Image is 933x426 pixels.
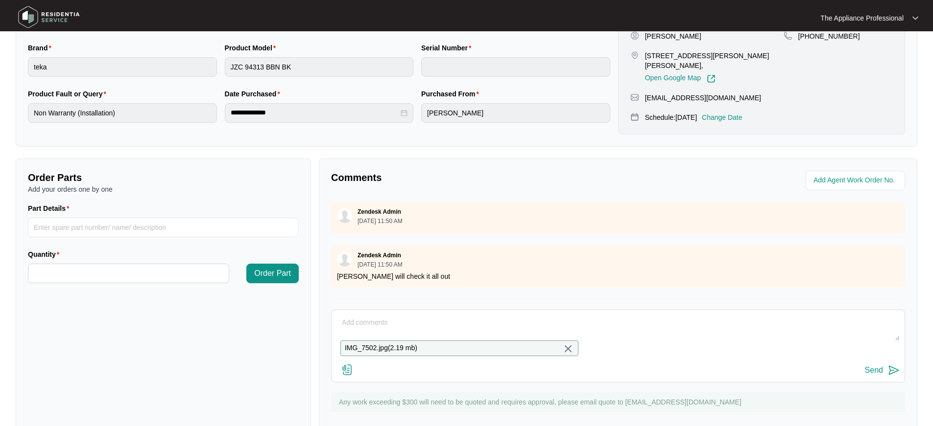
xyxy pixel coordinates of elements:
[28,43,55,53] label: Brand
[630,31,639,40] img: user-pin
[645,31,701,41] p: [PERSON_NAME]
[341,364,353,376] img: file-attachment-doc.svg
[645,74,716,83] a: Open Google Map
[254,268,291,279] span: Order Part
[630,51,639,60] img: map-pin
[798,31,860,41] p: [PHONE_NUMBER]
[28,203,73,213] label: Part Details
[345,343,417,354] p: IMG_7502.jpg ( 2.19 mb )
[813,175,899,186] input: Add Agent Work Order No.
[331,171,611,184] p: Comments
[358,262,403,268] p: [DATE] 11:50 AM
[339,397,900,407] p: Any work exceeding $300 will need to be quoted and requires approval, please email quote to [EMAI...
[225,57,414,77] input: Product Model
[358,208,401,216] p: Zendesk Admin
[28,264,229,283] input: Quantity
[28,89,110,99] label: Product Fault or Query
[231,108,399,118] input: Date Purchased
[645,112,697,122] p: Schedule: [DATE]
[645,93,761,103] p: [EMAIL_ADDRESS][DOMAIN_NAME]
[337,252,352,267] img: user.svg
[337,208,352,223] img: user.svg
[15,2,83,32] img: residentia service logo
[28,57,217,77] input: Brand
[888,364,900,376] img: send-icon.svg
[225,89,284,99] label: Date Purchased
[28,218,299,237] input: Part Details
[28,171,299,184] p: Order Parts
[421,89,483,99] label: Purchased From
[421,43,475,53] label: Serial Number
[630,112,639,121] img: map-pin
[28,103,217,123] input: Product Fault or Query
[358,251,401,259] p: Zendesk Admin
[358,218,403,224] p: [DATE] 11:50 AM
[820,13,904,23] p: The Appliance Professional
[246,264,299,283] button: Order Part
[707,74,716,83] img: Link-External
[784,31,792,40] img: map-pin
[337,271,899,281] p: [PERSON_NAME] will check it all out
[912,16,918,21] img: dropdown arrow
[562,343,574,355] img: close
[630,93,639,102] img: map-pin
[225,43,280,53] label: Product Model
[865,364,900,377] button: Send
[421,57,610,77] input: Serial Number
[865,366,883,375] div: Send
[645,51,784,70] p: [STREET_ADDRESS][PERSON_NAME][PERSON_NAME],
[702,112,742,122] p: Change Date
[28,184,299,194] p: Add your orders one by one
[421,103,610,123] input: Purchased From
[28,249,63,259] label: Quantity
